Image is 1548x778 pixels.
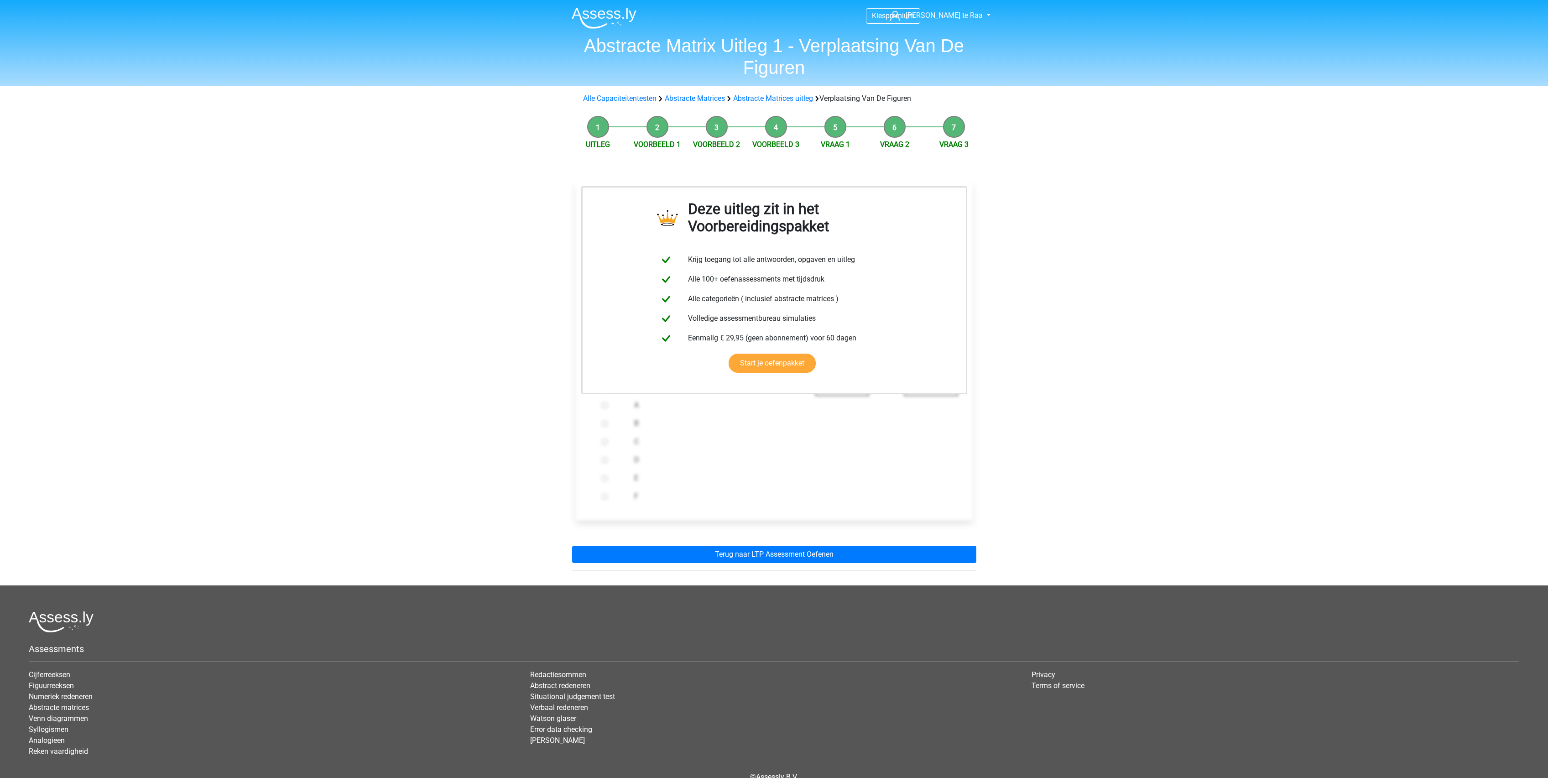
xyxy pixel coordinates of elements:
[29,611,94,632] img: Assessly logo
[1032,670,1055,679] a: Privacy
[634,454,943,465] label: D
[634,436,943,447] label: C
[880,140,909,149] a: Vraag 2
[886,10,984,21] a: [PERSON_NAME] te Raa
[733,94,813,103] a: Abstracte Matrices uitleg
[530,703,588,712] a: Verbaal redeneren
[530,714,576,723] a: Watson glaser
[572,7,636,29] img: Assessly
[729,354,816,373] a: Start je oefenpakket
[29,681,74,690] a: Figuurreeksen
[530,681,590,690] a: Abstract redeneren
[29,725,68,734] a: Syllogismen
[586,140,610,149] a: Uitleg
[583,94,657,103] a: Alle Capaciteitentesten
[821,140,850,149] a: Vraag 1
[665,94,725,103] a: Abstracte Matrices
[530,725,592,734] a: Error data checking
[29,747,88,756] a: Reken vaardigheid
[29,643,1519,654] h5: Assessments
[29,736,65,745] a: Analogieen
[634,400,943,411] label: A
[572,546,976,563] a: Terug naar LTP Assessment Oefenen
[634,418,943,429] label: B
[752,140,799,149] a: Voorbeeld 3
[579,93,969,104] div: Verplaatsing Van De Figuren
[564,35,984,78] h1: Abstracte Matrix Uitleg 1 - Verplaatsing Van De Figuren
[634,491,943,502] label: F
[939,140,969,149] a: Vraag 3
[866,10,920,22] a: Kiespremium
[530,736,585,745] a: [PERSON_NAME]
[872,11,886,20] span: Kies
[29,692,93,701] a: Numeriek redeneren
[530,692,615,701] a: Situational judgement test
[530,670,586,679] a: Redactiesommen
[29,703,89,712] a: Abstracte matrices
[886,11,914,20] span: premium
[906,11,983,20] span: [PERSON_NAME] te Raa
[693,140,740,149] a: Voorbeeld 2
[1032,681,1084,690] a: Terms of service
[634,473,943,484] label: E
[29,714,88,723] a: Venn diagrammen
[634,140,681,149] a: Voorbeeld 1
[29,670,70,679] a: Cijferreeksen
